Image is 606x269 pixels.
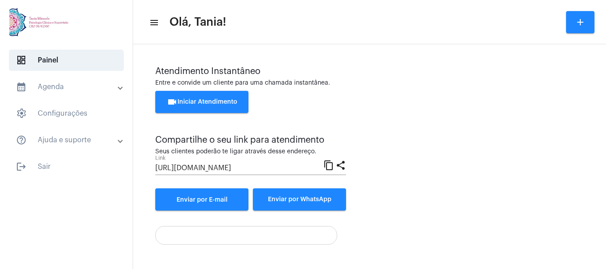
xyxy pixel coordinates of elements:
mat-icon: sidenav icon [16,82,27,92]
div: Compartilhe o seu link para atendimento [155,135,346,145]
mat-icon: add [575,17,586,27]
mat-icon: sidenav icon [16,161,27,172]
mat-panel-title: Ajuda e suporte [16,135,118,145]
mat-icon: videocam [167,97,177,107]
mat-expansion-panel-header: sidenav iconAgenda [5,76,133,97]
div: Entre e convide um cliente para uma chamada instantânea. [155,80,584,86]
mat-expansion-panel-header: sidenav iconAjuda e suporte [5,129,133,151]
a: Enviar por E-mail [155,188,248,211]
span: Configurações [9,103,124,124]
mat-icon: sidenav icon [16,135,27,145]
span: Sair [9,156,124,177]
mat-icon: share [335,160,346,170]
button: Enviar por WhatsApp [253,188,346,211]
span: sidenav icon [16,55,27,66]
button: Iniciar Atendimento [155,91,248,113]
div: Seus clientes poderão te ligar através desse endereço. [155,148,346,155]
mat-panel-title: Agenda [16,82,118,92]
span: Enviar por WhatsApp [268,196,331,203]
mat-icon: content_copy [323,160,334,170]
mat-icon: sidenav icon [149,17,158,28]
img: 82f91219-cc54-a9e9-c892-318f5ec67ab1.jpg [7,4,73,40]
div: Atendimento Instantâneo [155,66,584,76]
span: Olá, Tania! [169,15,226,29]
span: sidenav icon [16,108,27,119]
span: Iniciar Atendimento [167,99,237,105]
span: Enviar por E-mail [177,197,228,203]
span: Painel [9,50,124,71]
